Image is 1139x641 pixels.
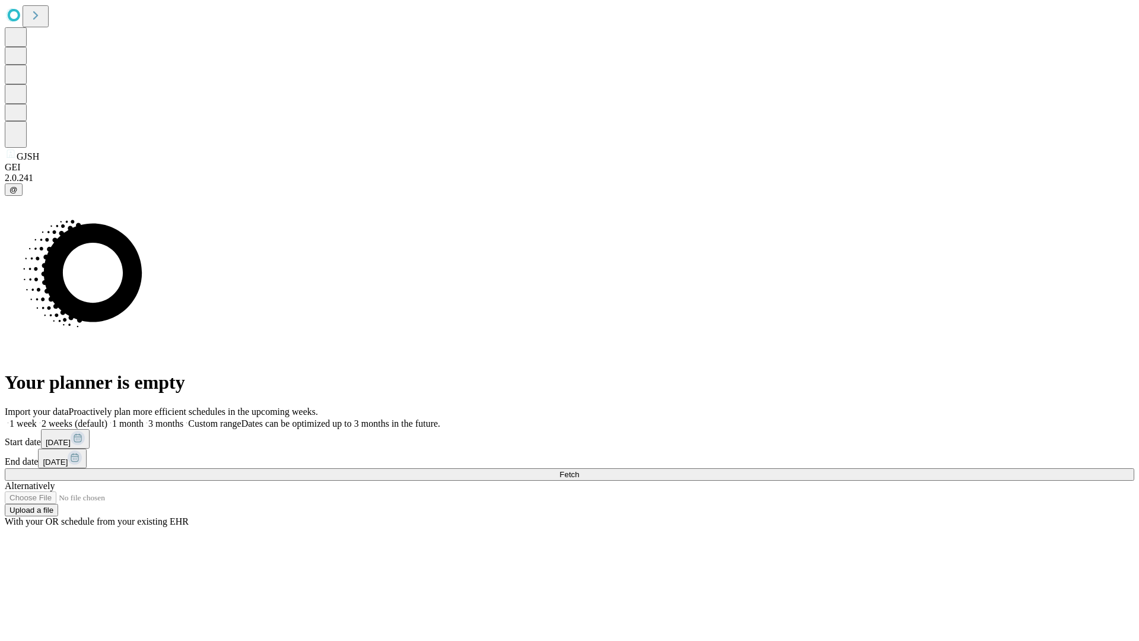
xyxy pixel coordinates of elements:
span: Import your data [5,407,69,417]
span: Fetch [559,470,579,479]
span: Custom range [188,418,241,429]
button: Upload a file [5,504,58,516]
button: @ [5,183,23,196]
div: 2.0.241 [5,173,1134,183]
span: @ [9,185,18,194]
span: [DATE] [43,458,68,467]
span: Dates can be optimized up to 3 months in the future. [241,418,440,429]
span: 1 week [9,418,37,429]
span: 3 months [148,418,183,429]
span: [DATE] [46,438,71,447]
span: 2 weeks (default) [42,418,107,429]
span: Alternatively [5,481,55,491]
span: Proactively plan more efficient schedules in the upcoming weeks. [69,407,318,417]
div: Start date [5,429,1134,449]
button: Fetch [5,468,1134,481]
span: With your OR schedule from your existing EHR [5,516,189,526]
span: GJSH [17,151,39,161]
span: 1 month [112,418,144,429]
button: [DATE] [38,449,87,468]
button: [DATE] [41,429,90,449]
div: GEI [5,162,1134,173]
h1: Your planner is empty [5,372,1134,394]
div: End date [5,449,1134,468]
